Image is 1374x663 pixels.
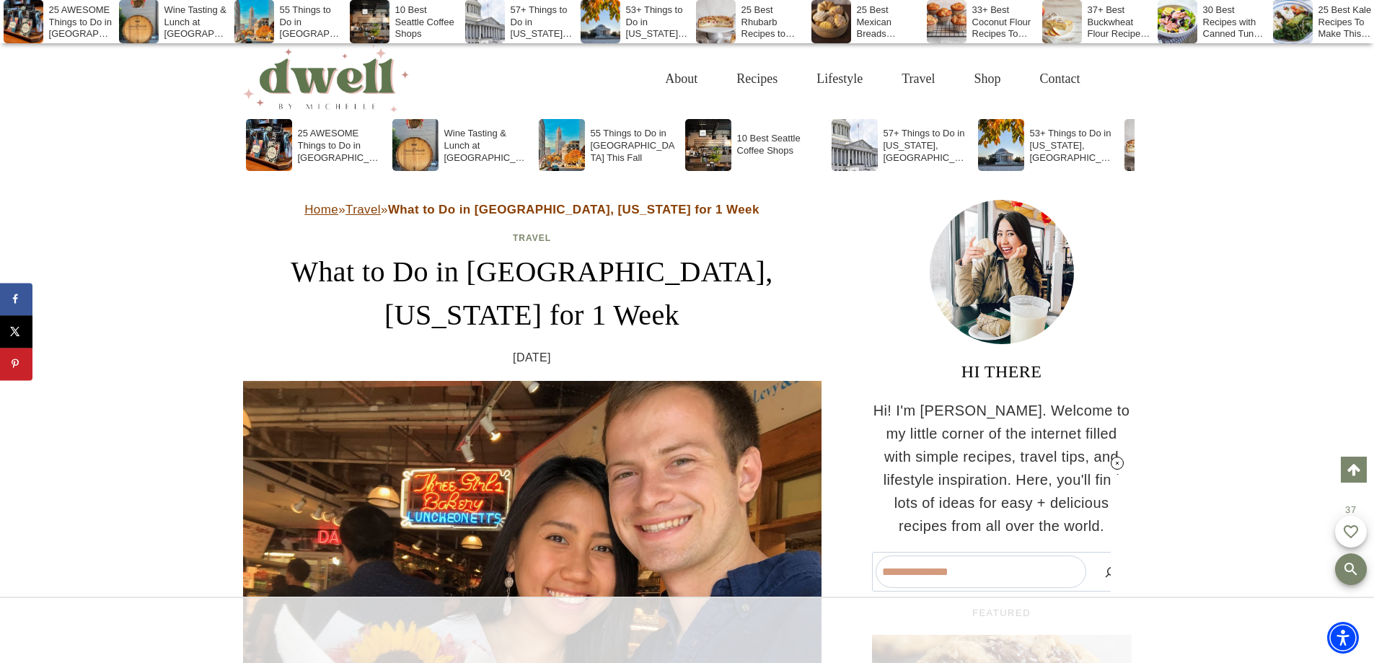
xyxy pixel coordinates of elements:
[717,56,797,102] a: Recipes
[345,203,381,216] a: Travel
[304,203,759,216] span: » »
[243,45,409,112] img: DWELL by michelle
[388,203,759,216] strong: What to Do in [GEOGRAPHIC_DATA], [US_STATE] for 1 Week
[882,56,954,102] a: Travel
[872,359,1132,385] h3: HI THERE
[243,250,822,337] h1: What to Do in [GEOGRAPHIC_DATA], [US_STATE] for 1 Week
[646,56,717,102] a: About
[1341,457,1367,483] a: Scroll to top
[572,612,803,649] iframe: Advertisement
[513,348,551,367] time: [DATE]
[797,56,882,102] a: Lifestyle
[1327,622,1359,654] div: Accessibility Menu
[954,56,1020,102] a: Shop
[872,399,1132,537] p: Hi! I'm [PERSON_NAME]. Welcome to my little corner of the internet filled with simple recipes, tr...
[646,56,1099,102] nav: Primary Navigation
[513,233,551,243] a: Travel
[304,203,338,216] a: Home
[1021,56,1100,102] a: Contact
